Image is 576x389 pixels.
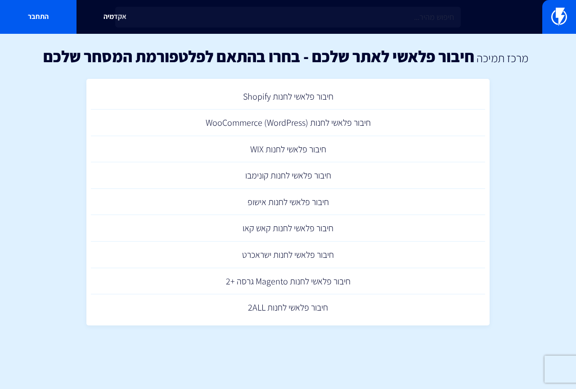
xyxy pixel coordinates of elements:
a: חיבור פלאשי לחנות Shopify [91,83,485,110]
a: חיבור פלאשי לחנות (WooCommerce (WordPress [91,110,485,136]
a: חיבור פלאשי לחנות Magento גרסה +2 [91,268,485,295]
a: חיבור פלאשי לחנות קאש קאו [91,215,485,242]
h1: חיבור פלאשי לאתר שלכם - בחרו בהתאם לפלטפורמת המסחר שלכם [43,47,474,65]
a: חיבור פלאשי לחנות 2ALL [91,294,485,321]
a: חיבור פלאשי לחנות ישראכרט [91,242,485,268]
a: חיבור פלאשי לחנות אישופ [91,189,485,215]
a: חיבור פלאשי לחנות WIX [91,136,485,163]
a: חיבור פלאשי לחנות קונימבו [91,162,485,189]
input: חיפוש מהיר... [115,7,461,27]
a: מרכז תמיכה [477,50,528,65]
